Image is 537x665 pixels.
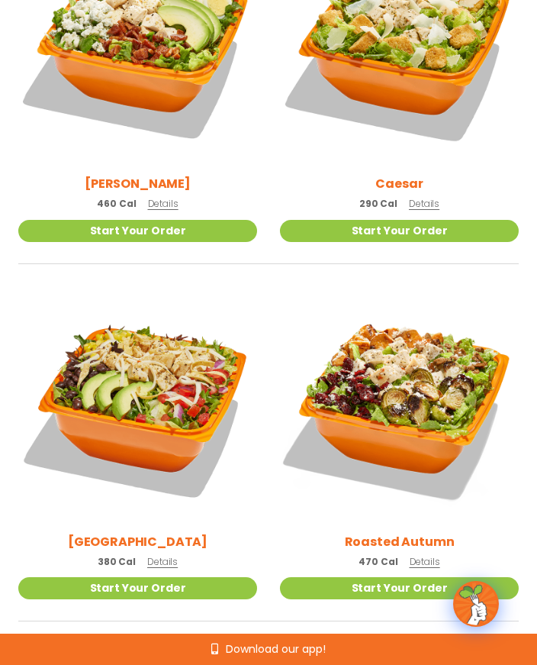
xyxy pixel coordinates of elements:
[211,644,326,654] a: Download our app!
[18,220,257,242] a: Start Your Order
[409,197,439,210] span: Details
[68,532,207,551] h2: [GEOGRAPHIC_DATA]
[359,197,397,211] span: 290 Cal
[18,577,257,599] a: Start Your Order
[147,555,178,568] span: Details
[148,197,178,210] span: Details
[18,287,257,526] img: Product photo for BBQ Ranch Salad
[280,287,519,526] img: Product photo for Roasted Autumn Salad
[98,555,136,569] span: 380 Cal
[280,577,519,599] a: Start Your Order
[97,197,136,211] span: 460 Cal
[226,644,326,654] span: Download our app!
[85,174,191,193] h2: [PERSON_NAME]
[345,532,455,551] h2: Roasted Autumn
[375,174,423,193] h2: Caesar
[280,220,519,242] a: Start Your Order
[410,555,440,568] span: Details
[455,583,497,625] img: wpChatIcon
[359,555,397,569] span: 470 Cal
